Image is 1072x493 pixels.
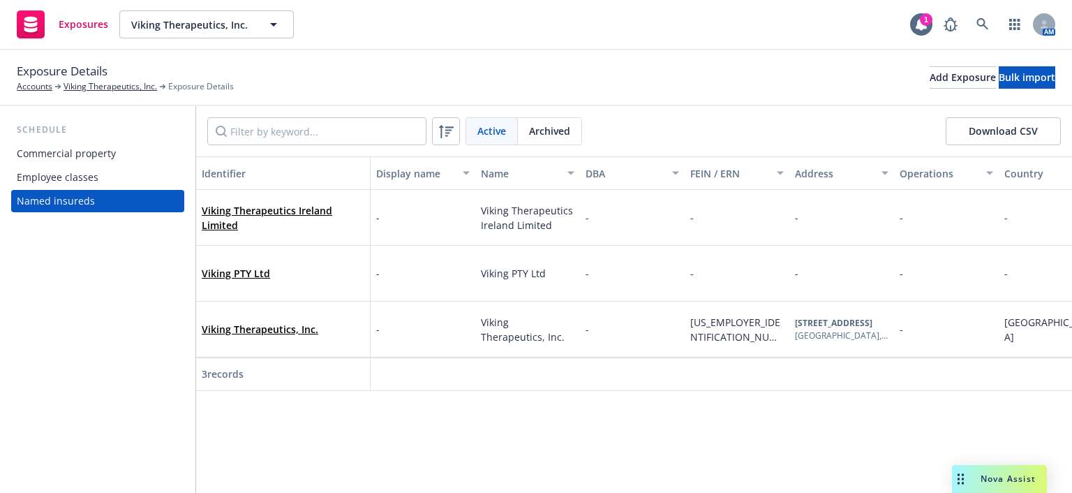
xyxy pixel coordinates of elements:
[795,330,888,342] div: [GEOGRAPHIC_DATA] , CA , 92130
[930,67,996,88] div: Add Exposure
[690,316,780,358] span: [US_EMPLOYER_IDENTIFICATION_NUMBER]
[690,267,694,280] span: -
[11,166,184,189] a: Employee classes
[371,156,475,190] button: Display name
[930,66,996,89] button: Add Exposure
[900,166,978,181] div: Operations
[17,62,107,80] span: Exposure Details
[202,204,332,232] a: Viking Therapeutics Ireland Limited
[481,166,559,181] div: Name
[795,266,798,281] span: -
[937,10,965,38] a: Report a Bug
[580,156,685,190] button: DBA
[207,117,426,145] input: Filter by keyword...
[119,10,294,38] button: Viking Therapeutics, Inc.
[920,13,932,26] div: 1
[969,10,997,38] a: Search
[17,190,95,212] div: Named insureds
[952,465,1047,493] button: Nova Assist
[1004,267,1008,280] span: -
[795,317,872,329] b: [STREET_ADDRESS]
[202,166,364,181] div: Identifier
[196,156,371,190] button: Identifier
[795,166,873,181] div: Address
[376,322,380,337] span: -
[64,80,157,93] a: Viking Therapeutics, Inc.
[999,67,1055,88] div: Bulk import
[131,17,252,32] span: Viking Therapeutics, Inc.
[11,123,184,137] div: Schedule
[529,124,570,138] span: Archived
[1004,211,1008,224] span: -
[690,211,694,224] span: -
[202,323,318,336] a: Viking Therapeutics, Inc.
[481,267,546,280] span: Viking PTY Ltd
[11,142,184,165] a: Commercial property
[11,190,184,212] a: Named insureds
[900,211,903,224] span: -
[900,323,903,336] span: -
[202,266,270,281] span: Viking PTY Ltd
[900,267,903,280] span: -
[17,166,98,189] div: Employee classes
[202,367,244,381] span: 3 records
[789,156,894,190] button: Address
[894,156,999,190] button: Operations
[1001,10,1029,38] a: Switch app
[481,316,565,344] span: Viking Therapeutics, Inc.
[999,66,1055,89] button: Bulk import
[59,19,108,30] span: Exposures
[586,323,589,336] span: -
[202,267,270,280] a: Viking PTY Ltd
[586,211,589,224] span: -
[952,465,969,493] div: Drag to move
[17,142,116,165] div: Commercial property
[481,204,576,232] span: Viking Therapeutics Ireland Limited
[946,117,1061,145] button: Download CSV
[202,203,364,233] span: Viking Therapeutics Ireland Limited
[475,156,580,190] button: Name
[586,166,664,181] div: DBA
[11,5,114,44] a: Exposures
[376,166,454,181] div: Display name
[795,210,798,225] span: -
[477,124,506,138] span: Active
[690,166,768,181] div: FEIN / ERN
[17,80,52,93] a: Accounts
[586,267,589,280] span: -
[685,156,789,190] button: FEIN / ERN
[376,266,380,281] span: -
[981,473,1036,485] span: Nova Assist
[168,80,234,93] span: Exposure Details
[376,210,380,225] span: -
